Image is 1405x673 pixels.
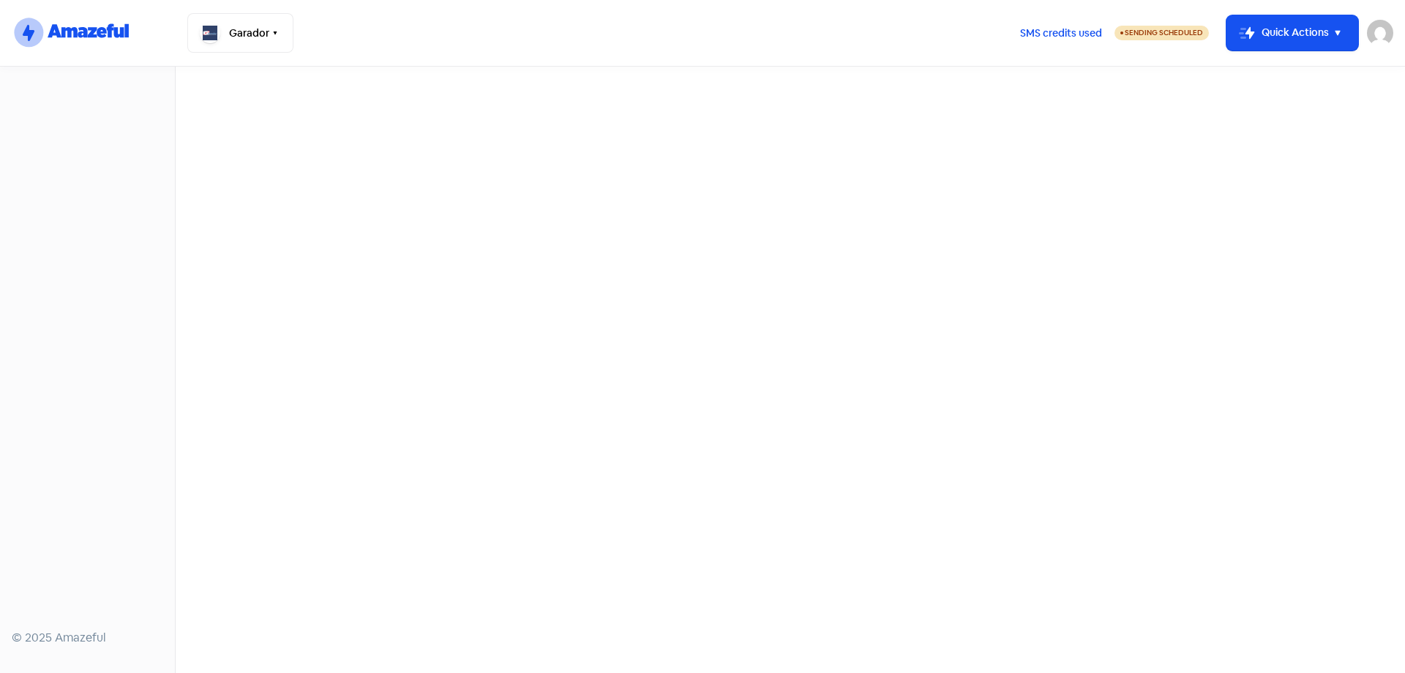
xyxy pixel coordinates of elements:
span: Sending Scheduled [1125,28,1203,37]
button: Quick Actions [1226,15,1358,51]
button: Garador [187,13,293,53]
img: User [1367,20,1393,46]
div: © 2025 Amazeful [12,629,163,647]
a: Sending Scheduled [1114,24,1209,42]
a: SMS credits used [1008,24,1114,40]
span: SMS credits used [1020,26,1102,41]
